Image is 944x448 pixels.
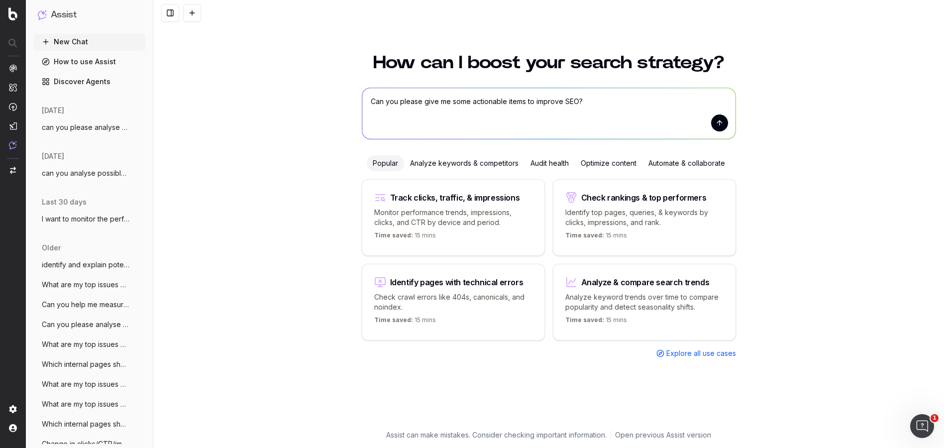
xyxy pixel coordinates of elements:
span: can you analyse possible reasons for the [42,168,129,178]
div: Identify pages with technical errors [390,278,524,286]
div: Check rankings & top performers [581,194,707,202]
button: Assist [38,8,141,22]
span: What are my top issues concerning [42,399,129,409]
img: Botify logo [8,7,17,20]
button: What are my top issues concerning [34,396,145,412]
button: What are my top issues concerning [34,336,145,352]
span: [DATE] [42,151,64,161]
div: Popular [367,155,404,171]
img: Analytics [9,64,17,72]
span: [DATE] [42,106,64,115]
p: 15 mins [565,316,627,328]
a: How to use Assist [34,54,145,70]
img: Activation [9,103,17,111]
button: can you analyse possible reasons for the [34,165,145,181]
img: My account [9,424,17,432]
button: I want to monitor the performance of pro [34,211,145,227]
h1: Assist [51,8,77,22]
span: last 30 days [42,197,87,207]
span: 1 [931,414,939,422]
button: can you please analyse and tell me more [34,119,145,135]
span: What are my top issues concerning [42,339,129,349]
img: Assist [9,141,17,149]
button: New Chat [34,34,145,50]
span: Explore all use cases [666,348,736,358]
span: Time saved: [374,231,413,239]
button: Which internal pages should I link to fr [34,416,145,432]
span: What are my top issues concerning [42,379,129,389]
p: Check crawl errors like 404s, canonicals, and noindex. [374,292,532,312]
span: I want to monitor the performance of pro [42,214,129,224]
a: Explore all use cases [656,348,736,358]
button: Can you please analyse the heading hiera [34,317,145,333]
div: Analyze & compare search trends [581,278,710,286]
img: Intelligence [9,83,17,92]
div: Audit health [524,155,575,171]
span: Which internal pages should I link to fr [42,359,129,369]
span: Time saved: [565,231,604,239]
span: older [42,243,61,253]
span: Can you help me measuring the improvemen [42,300,129,310]
div: Analyze keywords & competitors [404,155,524,171]
textarea: Can you please give me some actionable items to improve SEO? [362,88,735,139]
button: What are my top issues concerning [34,376,145,392]
button: identify and explain potential reasons b [34,257,145,273]
span: can you please analyse and tell me more [42,122,129,132]
div: Optimize content [575,155,642,171]
img: Setting [9,405,17,413]
div: Track clicks, traffic, & impressions [390,194,520,202]
img: Studio [9,122,17,130]
p: 15 mins [565,231,627,243]
p: 15 mins [374,316,436,328]
img: Switch project [10,167,16,174]
iframe: Intercom live chat [910,414,934,438]
div: Automate & collaborate [642,155,731,171]
p: 15 mins [374,231,436,243]
button: Which internal pages should I link to fr [34,356,145,372]
p: Analyze keyword trends over time to compare popularity and detect seasonality shifts. [565,292,724,312]
span: identify and explain potential reasons b [42,260,129,270]
span: Which internal pages should I link to fr [42,419,129,429]
span: Time saved: [374,316,413,324]
a: Discover Agents [34,74,145,90]
img: Assist [38,10,47,19]
h1: How can I boost your search strategy? [362,54,736,72]
span: What are my top issues concerning [42,280,129,290]
p: Monitor performance trends, impressions, clicks, and CTR by device and period. [374,208,532,227]
a: Open previous Assist version [615,430,711,440]
span: Can you please analyse the heading hiera [42,320,129,330]
p: Identify top pages, queries, & keywords by clicks, impressions, and rank. [565,208,724,227]
span: Time saved: [565,316,604,324]
button: Can you help me measuring the improvemen [34,297,145,313]
button: What are my top issues concerning [34,277,145,293]
p: Assist can make mistakes. Consider checking important information. [386,430,607,440]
